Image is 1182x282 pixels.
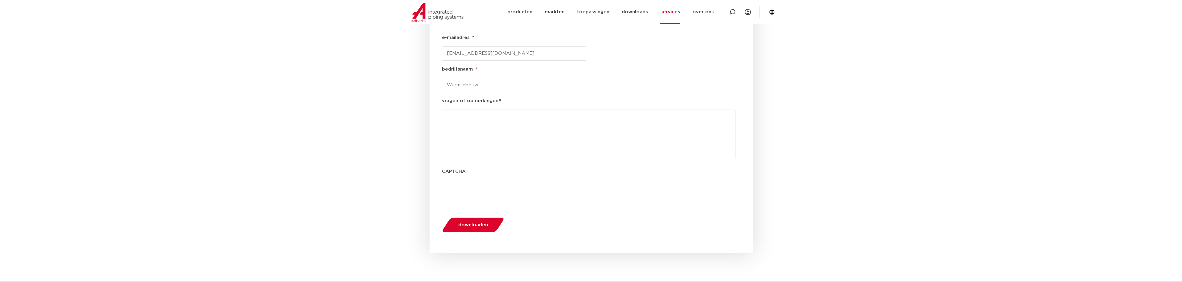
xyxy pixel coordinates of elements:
button: downloaden [440,217,506,233]
span: downloaden [458,223,488,227]
label: CAPTCHA [442,168,466,175]
iframe: reCAPTCHA [442,180,536,204]
label: bedrijfsnaam [442,66,477,72]
label: vragen of opmerkingen? [442,98,501,104]
label: e-mailadres [442,35,474,41]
